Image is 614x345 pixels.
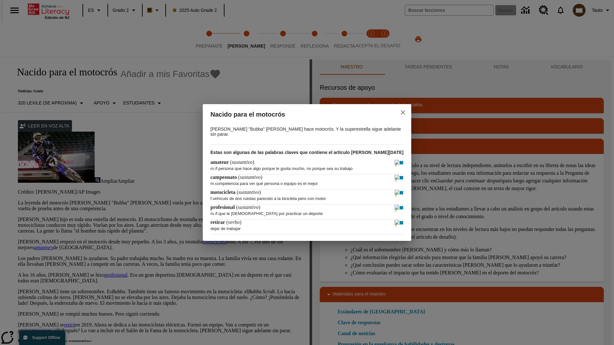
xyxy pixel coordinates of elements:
p: / que le [DEMOGRAPHIC_DATA] por practicar un deporte [210,208,402,216]
span: sustantivo [239,189,259,195]
span: f. [216,211,218,216]
img: Reproducir - profesional [395,205,399,211]
img: Detener - campeonato [399,175,404,181]
span: f. [210,196,213,201]
span: sustantivo [240,174,261,180]
img: Detener - motocicleta [399,190,404,196]
h4: ( ) [210,189,261,195]
img: Detener - profesional [399,205,404,211]
span: profesional [210,204,236,210]
img: Reproducir - motocicleta [395,190,399,196]
span: sustantivo [232,159,253,165]
h4: ( ) [210,174,262,180]
span: sustantivo [238,204,259,210]
span: retirar [210,219,226,225]
span: m. [210,211,215,216]
p: dejar de trabajar [210,223,402,231]
span: f. [216,166,218,171]
span: m. [210,166,215,171]
span: verbo [228,219,240,225]
span: motocicleta [210,189,237,195]
p: vehículo de dos ruedas parecido a la bicicleta pero con motor [210,193,402,201]
h4: ( ) [210,219,241,225]
img: Reproducir - retirar [395,220,399,226]
h4: ( ) [210,204,260,210]
img: Reproducir - campeonato [395,175,399,181]
img: Reproducir - amateur [395,160,399,166]
img: Detener - amateur [399,160,404,166]
p: / persona que hace algo porque le gusta mucho, no porque sea su trabajo [210,163,402,171]
h3: Estas son algunas de las palabras claves que contiene el artículo [PERSON_NAME][DATE] [210,145,404,159]
h2: Nacido para el motocrós [210,109,384,119]
p: [PERSON_NAME] "Bubba" [PERSON_NAME] hace motocrós. Y la superestrella sigue adelante sin parar. [210,126,402,137]
span: m. [210,181,215,186]
span: amateur [210,159,230,165]
img: Detener - retirar [399,220,404,226]
span: campeonato [210,174,238,180]
button: close [395,105,411,120]
h4: ( ) [210,159,254,165]
p: competencia para ver qué persona o equipo es el mejor [210,178,402,186]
